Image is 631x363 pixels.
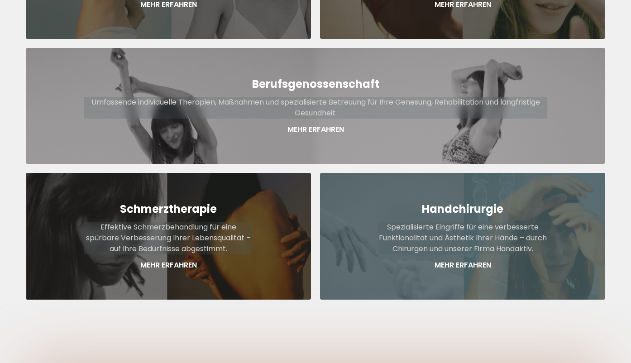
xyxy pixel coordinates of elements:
p: Umfassende individuelle Therapien, Maßnahmen und spezialisierte Betreuung für Ihre Genesung, Reha... [84,97,547,119]
p: Effektive Schmerzbehandlung für eine spürbare Verbesserung Ihrer Lebensqualität – auf Ihre Bedürf... [84,222,253,254]
a: BerufsgenossenschaftUmfassende individuelle Therapien, Maßnahmen und spezialisierte Betreuung für... [26,48,605,164]
strong: Berufsgenossenschaft [252,76,379,91]
a: SchmerztherapieEffektive Schmerzbehandlung für eine spürbare Verbesserung Ihrer Lebensqualität – ... [26,173,311,300]
p: Mehr Erfahren [84,260,253,271]
strong: Handchirurgie [422,201,503,216]
a: HandchirurgieSpezialisierte Eingriffe für eine verbesserte Funktionalität und Ästhetik Ihrer Händ... [320,173,605,300]
p: Spezialisierte Eingriffe für eine verbesserte Funktionalität und Ästhetik Ihrer Hände – durch Chi... [378,222,547,254]
p: Mehr Erfahren [378,260,547,271]
strong: Schmerztherapie [120,201,217,216]
p: Mehr Erfahren [84,124,547,135]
